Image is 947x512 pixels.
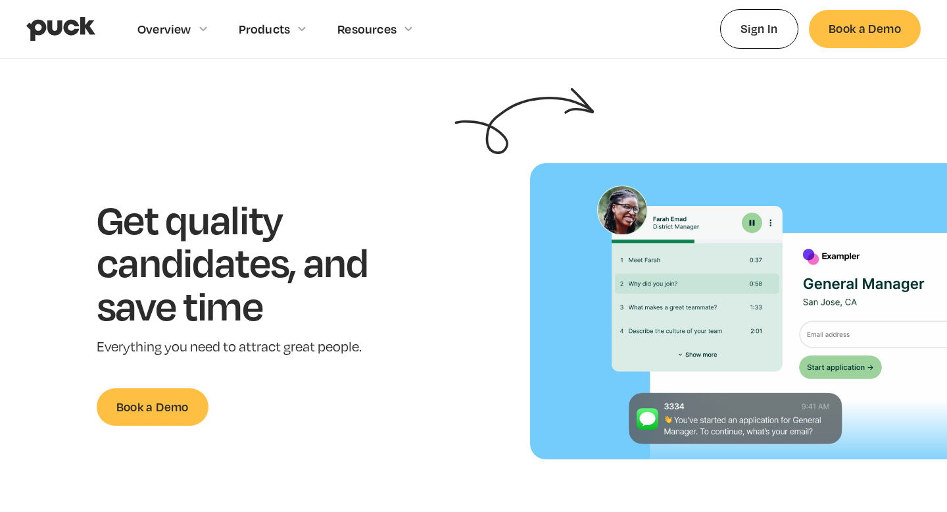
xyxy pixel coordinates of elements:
h1: Get quality candidates, and save time [97,197,409,327]
p: Everything you need to attract great people. [97,338,409,357]
div: Overview [137,22,191,36]
div: Resources [337,22,397,36]
a: Book a Demo [809,10,921,47]
div: Products [239,22,291,36]
a: Sign In [720,9,798,48]
a: Book a Demo [97,388,208,426]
